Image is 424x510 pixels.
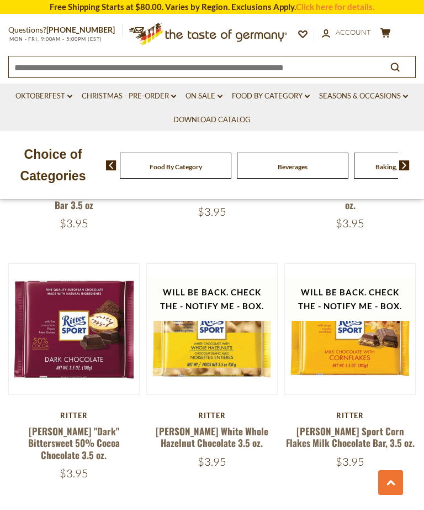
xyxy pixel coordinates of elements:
[146,411,278,420] div: Ritter
[173,114,251,126] a: Download Catalog
[399,160,410,170] img: next arrow
[232,90,310,102] a: Food By Category
[336,455,364,469] span: $3.95
[319,90,408,102] a: Seasons & Occasions
[60,216,88,230] span: $3.95
[60,466,88,480] span: $3.95
[82,90,176,102] a: Christmas - PRE-ORDER
[284,411,416,420] div: Ritter
[156,424,268,450] a: [PERSON_NAME] White Whole Hazelnut Chocolate 3.5 oz.
[336,28,371,37] span: Account
[28,424,120,462] a: [PERSON_NAME] "Dark" Bittersweet 50% Cocoa Chocolate 3.5 oz.
[198,455,226,469] span: $3.95
[15,90,72,102] a: Oktoberfest
[198,205,226,218] span: $3.95
[147,264,277,394] img: Ritter White Whole Hazelnut Chocolate
[8,36,102,42] span: MON - FRI, 9:00AM - 5:00PM (EST)
[9,264,139,394] img: Ritter Bittersweet Chocolate
[278,163,308,171] a: Beverages
[336,216,364,230] span: $3.95
[285,264,415,394] img: Ritter Corn Crisp Chocolate
[8,23,123,37] p: Questions?
[8,411,140,420] div: Ritter
[185,90,222,102] a: On Sale
[46,25,115,34] a: [PHONE_NUMBER]
[286,424,415,450] a: [PERSON_NAME] Sport Corn Flakes Milk Chocolate Bar, 3.5 oz.
[106,160,116,170] img: previous arrow
[296,2,374,12] a: Click here for details.
[322,27,371,39] a: Account
[150,163,202,171] a: Food By Category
